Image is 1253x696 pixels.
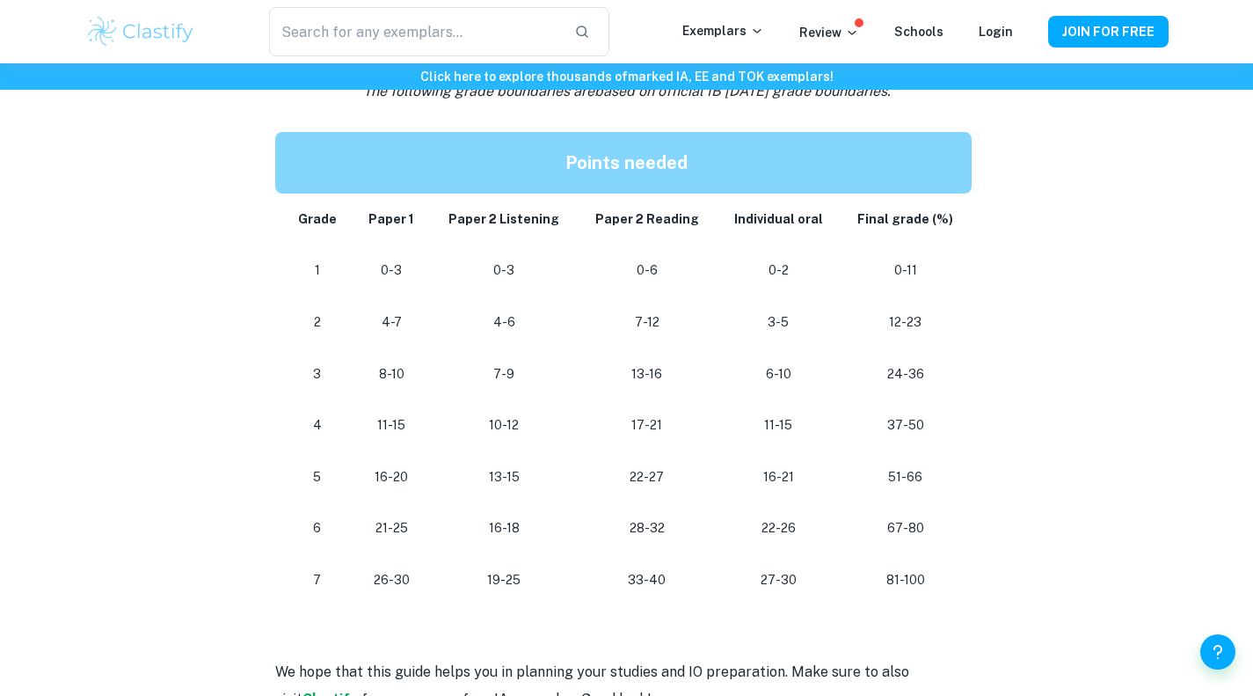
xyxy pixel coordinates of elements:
p: 4-7 [367,311,417,334]
p: 0-3 [367,259,417,282]
p: 5 [296,465,339,489]
strong: Final grade (%) [857,212,953,226]
img: Clastify logo [85,14,197,49]
a: Login [979,25,1013,39]
strong: Individual oral [734,212,823,226]
button: Help and Feedback [1200,634,1235,670]
p: 3 [296,363,339,386]
p: 67-80 [854,517,957,540]
p: 12-23 [854,311,957,334]
p: 3-5 [731,311,826,334]
p: 21-25 [367,517,417,540]
strong: Paper 1 [368,212,414,226]
p: 0-2 [731,259,826,282]
button: JOIN FOR FREE [1048,16,1169,48]
p: 13-15 [445,465,564,489]
strong: Points needed [565,152,688,173]
a: Schools [894,25,943,39]
p: 8-10 [367,363,417,386]
p: 10-12 [445,414,564,437]
p: 26-30 [367,568,417,592]
p: 33-40 [592,568,703,592]
h6: Click here to explore thousands of marked IA, EE and TOK exemplars ! [4,67,1249,86]
i: The following grade boundaries are [363,83,891,99]
p: 28-32 [592,517,703,540]
p: 7-9 [445,363,564,386]
p: 0-3 [445,259,564,282]
p: 17-21 [592,414,703,437]
p: 81-100 [854,568,957,592]
p: 6-10 [731,363,826,386]
p: 4-6 [445,311,564,334]
p: 7 [296,568,339,592]
p: 7-12 [592,311,703,334]
strong: Grade [298,212,337,226]
p: 1 [296,259,339,282]
p: 51-66 [854,465,957,489]
p: 16-18 [445,517,564,540]
input: Search for any exemplars... [269,7,559,56]
p: 4 [296,414,339,437]
p: 2 [296,311,339,334]
p: 0-6 [592,259,703,282]
p: 16-20 [367,465,417,489]
p: 16-21 [731,465,826,489]
p: 0-11 [854,259,957,282]
p: 24-36 [854,363,957,386]
p: 19-25 [445,568,564,592]
p: 22-26 [731,517,826,540]
p: 37-50 [854,414,957,437]
p: 22-27 [592,465,703,489]
p: Exemplars [682,21,764,40]
p: Review [799,23,859,42]
p: 13-16 [592,363,703,386]
p: 6 [296,517,339,540]
p: 27-30 [731,568,826,592]
p: 11-15 [367,414,417,437]
p: 11-15 [731,414,826,437]
strong: Paper 2 Reading [595,212,699,226]
strong: Paper 2 Listening [448,212,559,226]
span: based on official IB [DATE] grade boundaries. [594,83,891,99]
